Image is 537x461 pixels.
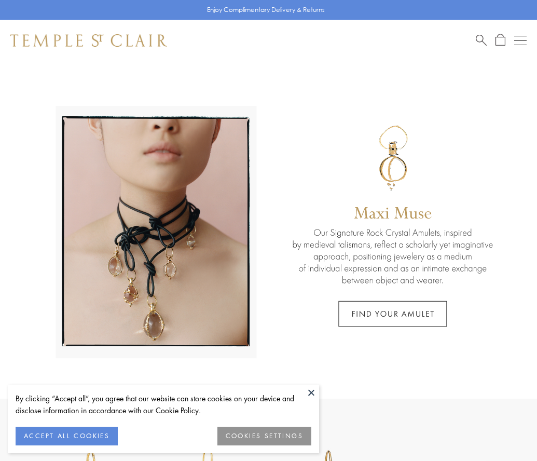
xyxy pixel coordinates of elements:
button: Open navigation [514,34,527,47]
button: ACCEPT ALL COOKIES [16,427,118,445]
div: By clicking “Accept all”, you agree that our website can store cookies on your device and disclos... [16,392,311,416]
img: Temple St. Clair [10,34,167,47]
p: Enjoy Complimentary Delivery & Returns [207,5,325,15]
a: Open Shopping Bag [495,34,505,47]
button: COOKIES SETTINGS [217,427,311,445]
a: Search [476,34,487,47]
